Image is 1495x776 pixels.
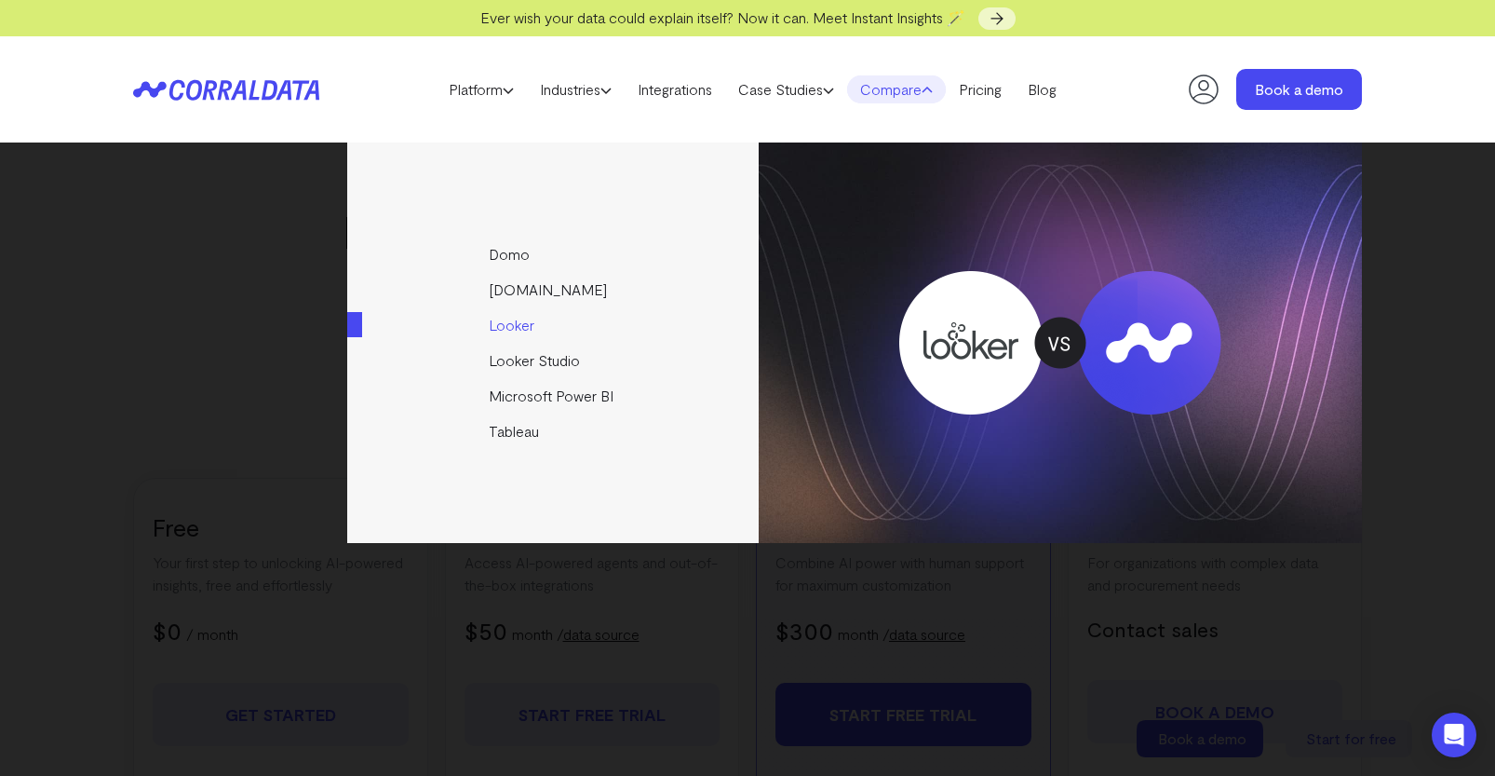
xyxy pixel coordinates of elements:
a: Tableau [347,414,761,449]
a: Looker Studio [347,343,761,378]
a: Integrations [625,75,725,103]
a: Pricing [946,75,1015,103]
a: Industries [527,75,625,103]
div: Open Intercom Messenger [1432,713,1476,757]
a: Looker [347,307,761,343]
a: Blog [1015,75,1070,103]
a: Compare [847,75,946,103]
a: Case Studies [725,75,847,103]
span: Ever wish your data could explain itself? Now it can. Meet Instant Insights 🪄 [480,8,965,26]
a: Microsoft Power BI [347,378,761,414]
a: Book a demo [1236,69,1362,110]
a: Platform [436,75,527,103]
a: Domo [347,237,761,272]
a: [DOMAIN_NAME] [347,272,761,307]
